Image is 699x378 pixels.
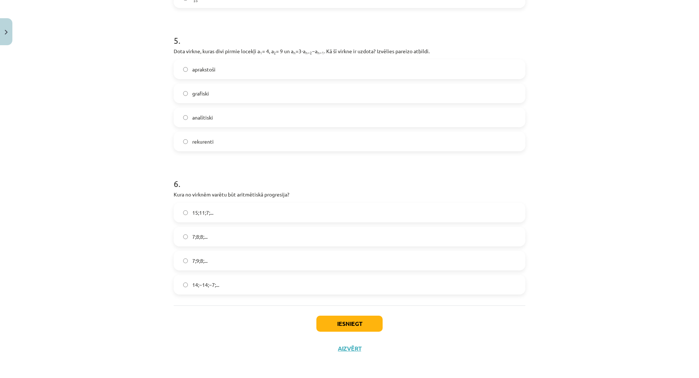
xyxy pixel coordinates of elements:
[183,210,188,215] input: 15;11;7;...
[183,139,188,144] input: rekurenti
[174,47,525,55] p: Dota virkne, kuras divi pirmie locekļi a = 4, a = 9 un a =3⋅a −a . Kā šī virkne ir uzdota? Izvēli...
[183,91,188,96] input: grafiski
[260,50,262,55] sub: 1
[192,281,219,289] span: 14;−14;−7;...
[192,257,208,265] span: 7;9;8;...
[5,30,8,35] img: icon-close-lesson-0947bae3869378f0d4975bcd49f059093ad1ed9edebbc8119c70593378902aed.svg
[183,234,188,239] input: 7;8;8;...
[293,50,296,55] sub: n
[183,258,188,263] input: 7;9;8;...
[192,90,209,97] span: grafiski
[192,138,214,145] span: rekurenti
[274,50,276,55] sub: 2
[174,23,525,45] h1: 5 .
[183,115,188,120] input: analītiski
[192,66,216,73] span: aprakstoši
[183,282,188,287] input: 14;−14;−7;...
[183,67,188,72] input: aprakstoši
[305,50,312,55] sub: n−2
[174,191,525,198] p: Kura no virknēm varētu būt aritmētiskā progresija?
[192,114,213,121] span: analītiski
[316,316,383,332] button: Iesniegt
[192,233,208,241] span: 7;8;8;...
[192,209,213,217] span: 15;11;7;...
[336,345,363,352] button: Aizvērt
[317,50,324,55] sub: n−1
[174,166,525,188] h1: 6 .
